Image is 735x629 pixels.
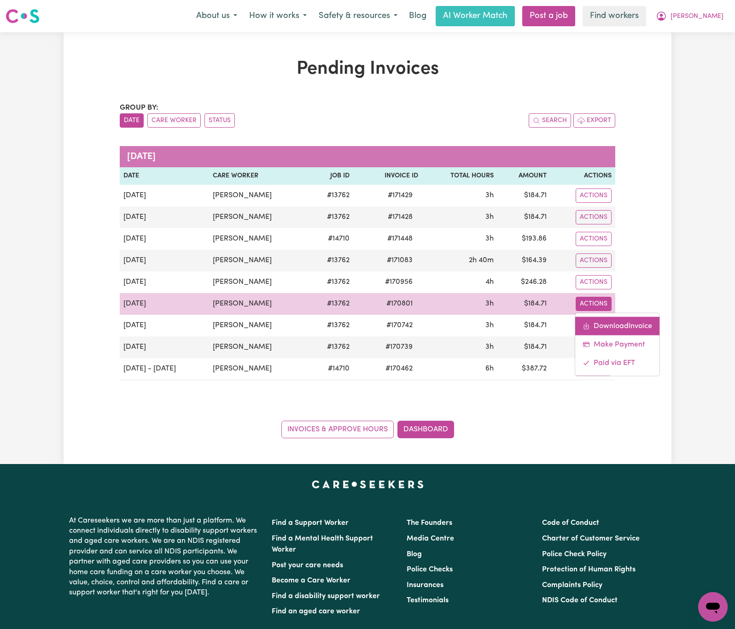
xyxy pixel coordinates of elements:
a: Invoices & Approve Hours [281,421,394,438]
a: Dashboard [397,421,454,438]
h1: Pending Invoices [120,58,615,80]
th: Actions [550,167,615,185]
span: # 171428 [382,212,418,223]
span: # 171429 [382,190,418,201]
td: [PERSON_NAME] [209,293,308,315]
td: $ 246.28 [497,271,550,293]
a: AI Worker Match [436,6,515,26]
span: 6 hours [485,365,494,372]
td: # 14710 [308,228,353,250]
td: [PERSON_NAME] [209,228,308,250]
span: 3 hours [485,300,494,307]
button: Safety & resources [313,6,403,26]
a: Police Checks [407,566,453,573]
a: Find a disability support worker [272,593,380,600]
td: $ 184.71 [497,315,550,336]
td: # 13762 [308,185,353,206]
span: # 170956 [379,276,418,288]
td: [DATE] [120,336,209,358]
button: About us [190,6,243,26]
td: $ 184.71 [497,185,550,206]
a: Testimonials [407,597,449,604]
td: [DATE] [120,228,209,250]
span: 2 hours 40 minutes [469,257,494,264]
span: 3 hours [485,235,494,242]
td: [PERSON_NAME] [209,336,308,358]
a: Become a Care Worker [272,577,350,584]
td: [PERSON_NAME] [209,206,308,228]
td: $ 387.72 [497,358,550,380]
td: [DATE] [120,271,209,293]
td: # 14710 [308,358,353,380]
td: [PERSON_NAME] [209,250,308,271]
button: Search [529,113,571,128]
a: Post your care needs [272,562,343,569]
a: Download invoice #170801 [575,317,659,335]
a: Find workers [583,6,646,26]
a: NDIS Code of Conduct [542,597,618,604]
th: Date [120,167,209,185]
th: Total Hours [422,167,497,185]
td: [DATE] [120,293,209,315]
button: sort invoices by care worker [147,113,201,128]
td: [DATE] [120,315,209,336]
td: [DATE] [120,206,209,228]
a: Find a Mental Health Support Worker [272,535,373,553]
a: The Founders [407,519,452,527]
td: [PERSON_NAME] [209,358,308,380]
span: # 171448 [382,233,418,244]
span: 3 hours [485,322,494,329]
td: # 13762 [308,271,353,293]
button: Actions [576,232,612,246]
a: Post a job [522,6,575,26]
div: Actions [575,312,660,376]
td: [DATE] [120,185,209,206]
th: Invoice ID [353,167,422,185]
td: $ 184.71 [497,206,550,228]
td: [PERSON_NAME] [209,315,308,336]
a: Protection of Human Rights [542,566,636,573]
th: Amount [497,167,550,185]
td: [DATE] [120,250,209,271]
a: Mark invoice #170801 as paid via EFT [575,353,659,372]
span: 3 hours [485,343,494,351]
a: Find an aged care worker [272,608,360,615]
p: At Careseekers we are more than just a platform. We connect individuals directly to disability su... [69,512,261,602]
td: [DATE] - [DATE] [120,358,209,380]
button: How it works [243,6,313,26]
td: $ 184.71 [497,336,550,358]
a: Code of Conduct [542,519,599,527]
td: # 13762 [308,250,353,271]
td: [PERSON_NAME] [209,271,308,293]
button: Actions [576,253,612,268]
td: # 13762 [308,293,353,315]
a: Insurances [407,582,443,589]
a: Complaints Policy [542,582,602,589]
a: Blog [403,6,432,26]
button: Actions [576,188,612,203]
td: $ 184.71 [497,293,550,315]
span: 3 hours [485,192,494,199]
button: My Account [650,6,729,26]
span: # 170742 [381,320,418,331]
td: $ 193.86 [497,228,550,250]
caption: [DATE] [120,146,615,167]
span: 3 hours [485,213,494,221]
a: Make Payment [575,335,659,353]
a: Blog [407,551,422,558]
span: # 171083 [381,255,418,266]
button: Export [573,113,615,128]
span: # 170801 [381,298,418,309]
a: Careseekers logo [6,6,40,27]
button: sort invoices by date [120,113,144,128]
a: Find a Support Worker [272,519,349,527]
span: # 170462 [380,363,418,374]
td: # 13762 [308,336,353,358]
td: # 13762 [308,315,353,336]
iframe: Button to launch messaging window [698,592,728,622]
td: # 13762 [308,206,353,228]
span: # 170739 [380,341,418,353]
td: [PERSON_NAME] [209,185,308,206]
th: Job ID [308,167,353,185]
span: 4 hours [485,278,494,286]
